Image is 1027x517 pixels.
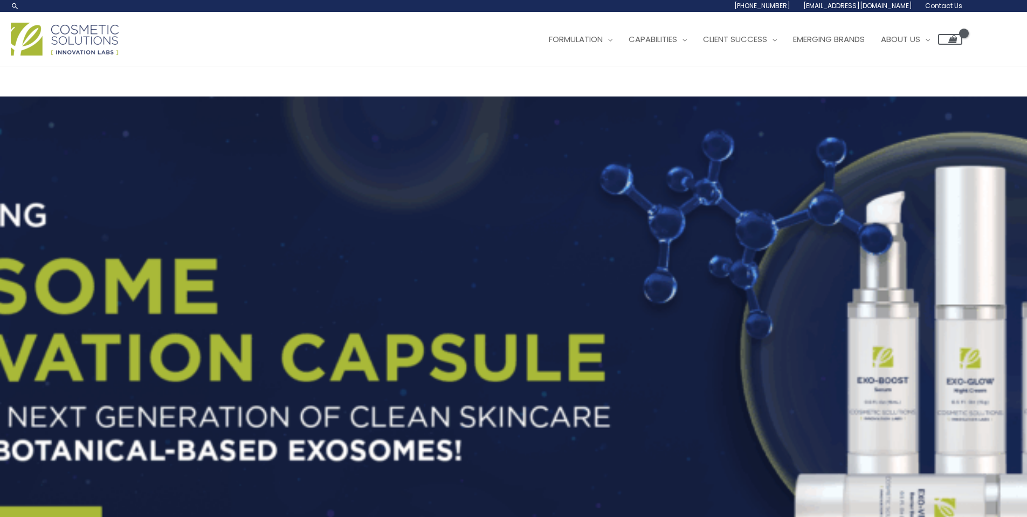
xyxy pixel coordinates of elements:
span: [PHONE_NUMBER] [734,1,790,10]
a: Capabilities [621,23,695,56]
span: Client Success [703,33,767,45]
nav: Site Navigation [533,23,962,56]
a: About Us [873,23,938,56]
a: Emerging Brands [785,23,873,56]
a: Search icon link [11,2,19,10]
a: Formulation [541,23,621,56]
span: [EMAIL_ADDRESS][DOMAIN_NAME] [803,1,912,10]
span: Formulation [549,33,603,45]
a: Client Success [695,23,785,56]
img: Cosmetic Solutions Logo [11,23,119,56]
span: Contact Us [925,1,962,10]
a: View Shopping Cart, empty [938,34,962,45]
span: About Us [881,33,920,45]
span: Emerging Brands [793,33,865,45]
span: Capabilities [629,33,677,45]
